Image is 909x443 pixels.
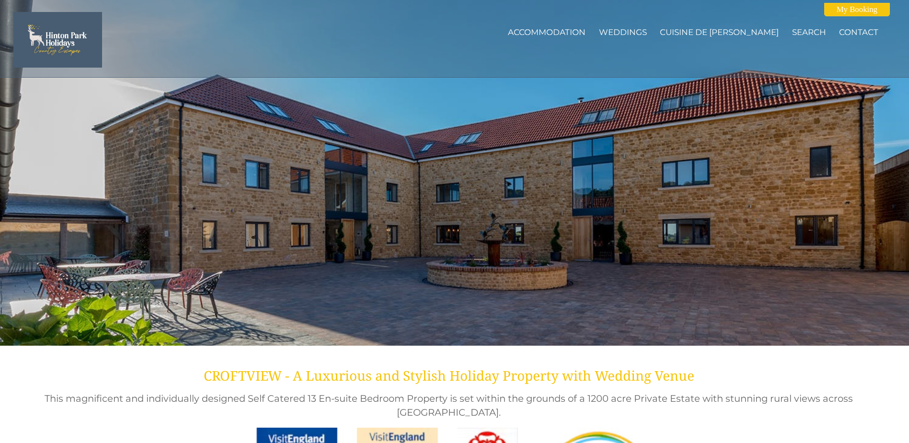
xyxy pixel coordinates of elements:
[824,3,890,16] a: My Booking
[599,27,647,37] a: Weddings
[839,27,878,37] a: Contact
[508,27,586,37] a: Accommodation
[19,366,878,385] h1: CROFTVIEW - A Luxurious and Stylish Holiday Property with Wedding Venue
[792,27,826,37] a: Search
[660,27,779,37] a: Cuisine de [PERSON_NAME]
[19,392,878,420] h2: This magnificent and individually designed Self Catered 13 En-suite Bedroom Property is set withi...
[13,12,102,68] img: Hinton Park Holidays Ltd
